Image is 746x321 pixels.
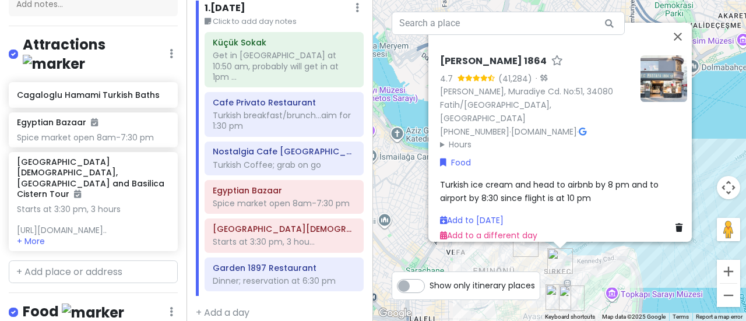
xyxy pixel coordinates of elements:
[213,97,356,108] h6: Cafe Privato Restaurant
[376,306,414,321] a: Open this area in Google Maps (opens a new window)
[545,313,595,321] button: Keyboard shortcuts
[23,36,170,73] h4: Attractions
[511,125,577,137] a: [DOMAIN_NAME]
[717,218,740,241] button: Drag Pegman onto the map to open Street View
[440,214,504,225] a: Add to [DATE]
[664,23,692,51] button: Close
[440,230,537,241] a: Add to a different day
[696,313,743,320] a: Report a map error
[23,55,85,73] img: marker
[213,237,356,247] div: Starts at 3:30 pm, 3 hou...
[213,276,356,286] div: Dinner; reservation at 6:30 pm
[551,55,563,68] a: Star place
[74,190,81,198] i: Added to itinerary
[579,127,586,135] i: Google Maps
[717,284,740,307] button: Zoom out
[213,37,356,48] h6: Küçük Sokak
[498,72,532,84] div: (41,284)
[17,117,98,128] h6: Egyptian Bazaar
[17,157,169,199] h6: [GEOGRAPHIC_DATA][DEMOGRAPHIC_DATA], [GEOGRAPHIC_DATA] and Basilica Cistern Tour
[546,284,571,310] div: Cagaloglu Hamami Turkish Baths
[213,146,356,157] h6: Nostalgia Cafe Karaköy
[91,118,98,126] i: Added to itinerary
[376,306,414,321] img: Google
[213,160,356,170] div: Turkish Coffee; grab on go
[675,221,687,234] a: Delete place
[717,260,740,283] button: Zoom in
[440,55,631,151] div: · ·
[559,285,585,311] div: Küçük Sokak
[440,138,631,151] summary: Hours
[17,204,169,236] div: Starts at 3:30 pm, 3 hours [URL][DOMAIN_NAME]..
[213,110,356,131] div: Turkish breakfast/brunch...aim for 1:30 pm
[717,176,740,199] button: Map camera controls
[17,132,169,143] div: Spice market open 8am-7:30 pm
[213,224,356,234] h6: Blue mosque, Hagia Sophia and Basilica Cistern Tour
[641,55,687,102] img: Picture of the place
[213,50,356,82] div: Get in [GEOGRAPHIC_DATA] at 10:50 am, probably will get in at 1pm ...
[392,12,625,35] input: Search a place
[602,313,666,320] span: Map data ©2025 Google
[673,313,689,320] a: Terms (opens in new tab)
[213,263,356,273] h6: Garden 1897 Restaurant
[205,16,364,27] small: Click to add day notes
[205,2,245,15] h6: 1 . [DATE]
[9,260,178,284] input: + Add place or address
[532,73,547,84] div: ·
[17,236,45,246] button: + More
[440,72,458,84] div: 4.7
[440,179,661,203] span: Turkish ice cream and head to airbnb by 8 pm and to airport by 8:30 since flight is at 10 pm
[213,185,356,196] h6: Egyptian Bazaar
[513,231,539,257] div: Egyptian Bazaar
[17,90,169,100] h6: Cagaloglu Hamami Turkish Baths
[430,279,535,292] span: Show only itinerary places
[440,86,613,124] a: [PERSON_NAME], Muradiye Cd. No:51, 34080 Fatih/[GEOGRAPHIC_DATA], [GEOGRAPHIC_DATA]
[213,198,356,209] div: Spice market open 8am-7:30 pm
[440,125,509,137] a: [PHONE_NUMBER]
[196,306,249,319] a: + Add a day
[547,248,573,274] div: Hafiz Mustafa 1864
[440,55,547,68] h6: [PERSON_NAME] 1864
[440,156,471,168] a: Food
